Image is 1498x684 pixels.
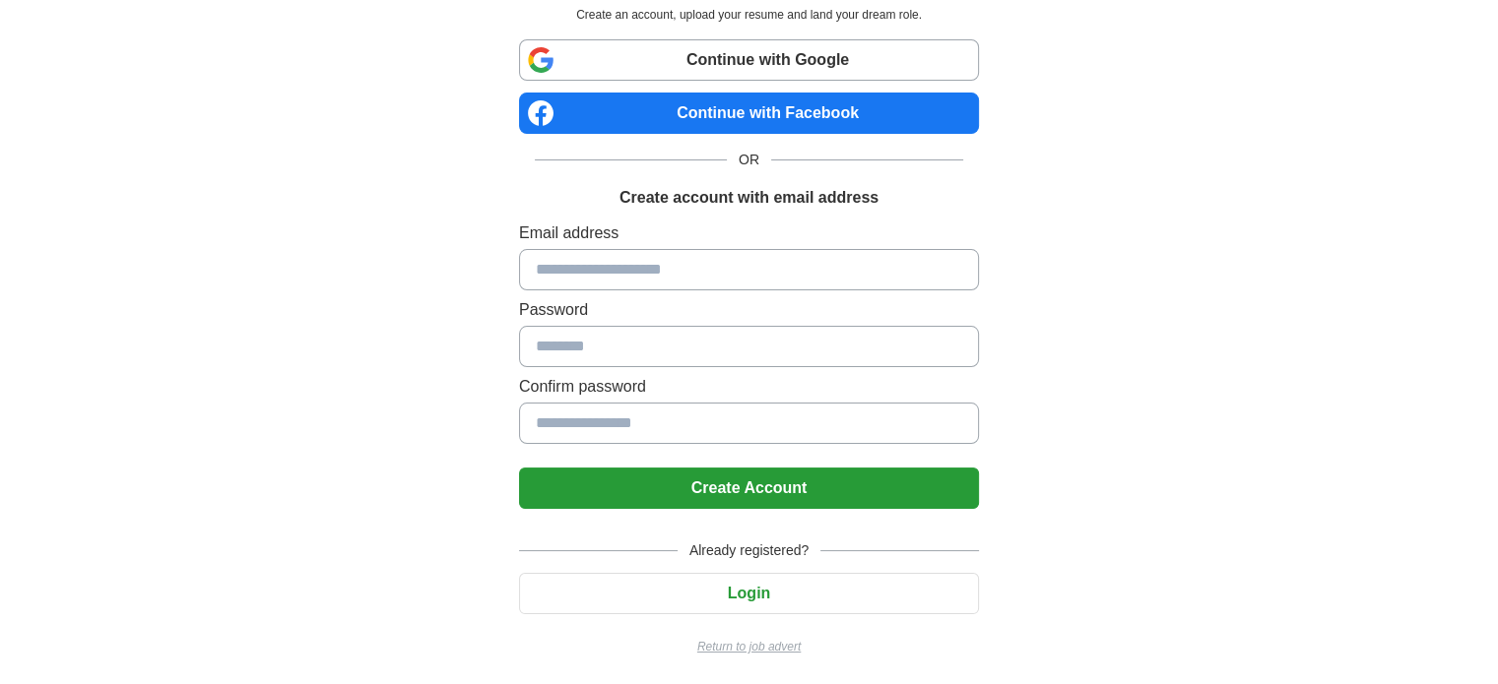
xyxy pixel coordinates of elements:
[519,298,979,322] label: Password
[519,638,979,655] a: Return to job advert
[519,375,979,399] label: Confirm password
[519,585,979,601] a: Login
[519,573,979,614] button: Login
[519,39,979,81] a: Continue with Google
[523,6,975,24] p: Create an account, upload your resume and land your dream role.
[619,186,879,210] h1: Create account with email address
[727,150,771,170] span: OR
[678,540,820,561] span: Already registered?
[519,467,979,509] button: Create Account
[519,93,979,134] a: Continue with Facebook
[519,221,979,245] label: Email address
